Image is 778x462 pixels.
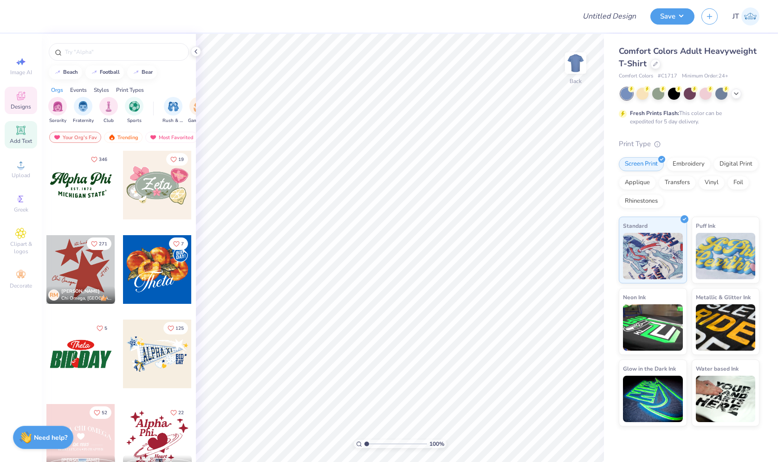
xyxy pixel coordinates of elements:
[12,172,30,179] span: Upload
[696,233,756,279] img: Puff Ink
[108,134,116,141] img: trending.gif
[73,97,94,124] div: filter for Fraternity
[713,157,759,171] div: Digital Print
[630,109,744,126] div: This color can be expedited for 5 day delivery.
[162,97,184,124] button: filter button
[727,176,749,190] div: Foil
[10,282,32,289] span: Decorate
[48,97,67,124] button: filter button
[188,97,209,124] button: filter button
[575,7,643,26] input: Untitled Design
[168,101,179,112] img: Rush & Bid Image
[162,97,184,124] div: filter for Rush & Bid
[125,97,143,124] div: filter for Sports
[429,440,444,448] span: 100 %
[623,233,683,279] img: Standard
[129,101,140,112] img: Sports Image
[623,304,683,351] img: Neon Ink
[61,295,111,302] span: Chi Omega, [GEOGRAPHIC_DATA]
[163,322,188,334] button: Like
[682,72,728,80] span: Minimum Order: 24 +
[49,132,101,143] div: Your Org's Fav
[149,134,157,141] img: most_fav.gif
[70,86,87,94] div: Events
[169,237,188,250] button: Like
[92,322,111,334] button: Like
[34,433,67,442] strong: Need help?
[619,139,759,149] div: Print Type
[99,157,107,162] span: 346
[102,411,107,415] span: 52
[188,97,209,124] div: filter for Game Day
[178,157,184,162] span: 19
[619,157,664,171] div: Screen Print
[63,70,78,75] div: beach
[696,364,739,373] span: Water based Ink
[104,101,114,112] img: Club Image
[623,221,648,231] span: Standard
[125,97,143,124] button: filter button
[51,86,63,94] div: Orgs
[48,289,59,301] div: RM
[178,411,184,415] span: 22
[90,406,111,419] button: Like
[145,132,198,143] div: Most Favorited
[127,65,157,79] button: bear
[91,70,98,75] img: trend_line.gif
[104,132,143,143] div: Trending
[623,292,646,302] span: Neon Ink
[566,54,585,72] img: Back
[99,97,118,124] div: filter for Club
[99,242,107,246] span: 271
[11,103,31,110] span: Designs
[570,77,582,85] div: Back
[49,117,66,124] span: Sorority
[658,72,677,80] span: # C1717
[696,292,751,302] span: Metallic & Glitter Ink
[699,176,725,190] div: Vinyl
[10,69,32,76] span: Image AI
[100,70,120,75] div: football
[54,70,61,75] img: trend_line.gif
[85,65,124,79] button: football
[142,70,153,75] div: bear
[667,157,711,171] div: Embroidery
[53,134,61,141] img: most_fav.gif
[650,8,694,25] button: Save
[132,70,140,75] img: trend_line.gif
[116,86,144,94] div: Print Types
[659,176,696,190] div: Transfers
[619,72,653,80] span: Comfort Colors
[623,376,683,422] img: Glow in the Dark Ink
[87,237,111,250] button: Like
[166,406,188,419] button: Like
[619,194,664,208] div: Rhinestones
[623,364,676,373] span: Glow in the Dark Ink
[194,101,204,112] img: Game Day Image
[619,45,757,69] span: Comfort Colors Adult Heavyweight T-Shirt
[188,117,209,124] span: Game Day
[87,153,111,166] button: Like
[104,117,114,124] span: Club
[49,65,82,79] button: beach
[166,153,188,166] button: Like
[14,206,28,213] span: Greek
[175,326,184,331] span: 125
[696,221,715,231] span: Puff Ink
[5,240,37,255] span: Clipart & logos
[48,97,67,124] div: filter for Sorority
[73,97,94,124] button: filter button
[696,376,756,422] img: Water based Ink
[733,7,759,26] a: JT
[73,117,94,124] span: Fraternity
[78,101,88,112] img: Fraternity Image
[181,242,184,246] span: 7
[94,86,109,94] div: Styles
[64,47,183,57] input: Try "Alpha"
[162,117,184,124] span: Rush & Bid
[10,137,32,145] span: Add Text
[52,101,63,112] img: Sorority Image
[127,117,142,124] span: Sports
[696,304,756,351] img: Metallic & Glitter Ink
[619,176,656,190] div: Applique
